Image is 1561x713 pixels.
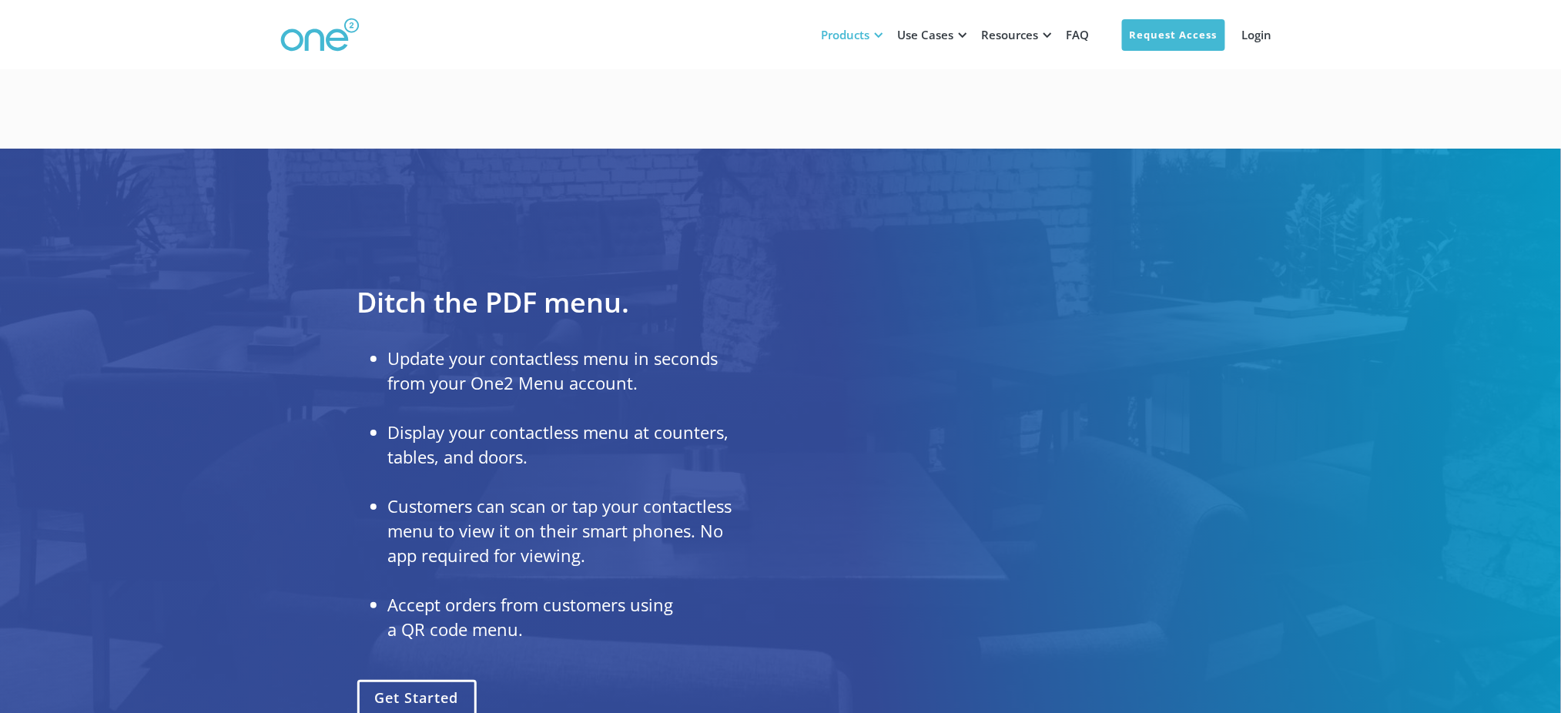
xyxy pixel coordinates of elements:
[1233,12,1281,58] a: Login
[898,27,954,42] div: Use Cases
[388,420,735,469] li: Display your contactless menu at counters, tables, and doors.
[1130,27,1218,43] div: Request Access
[982,27,1039,42] div: Resources
[388,494,735,567] li: Customers can scan or tap your contactless menu to view it on their smart phones. No app required...
[388,592,735,641] li: Accept orders from customers using a QR code menu.
[357,286,735,320] h2: Ditch the PDF menu.
[388,346,735,395] li: Update your contactless menu in seconds from your One2 Menu account.
[822,27,870,42] div: Products
[1057,12,1099,58] a: FAQ
[1122,19,1225,51] a: Request Access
